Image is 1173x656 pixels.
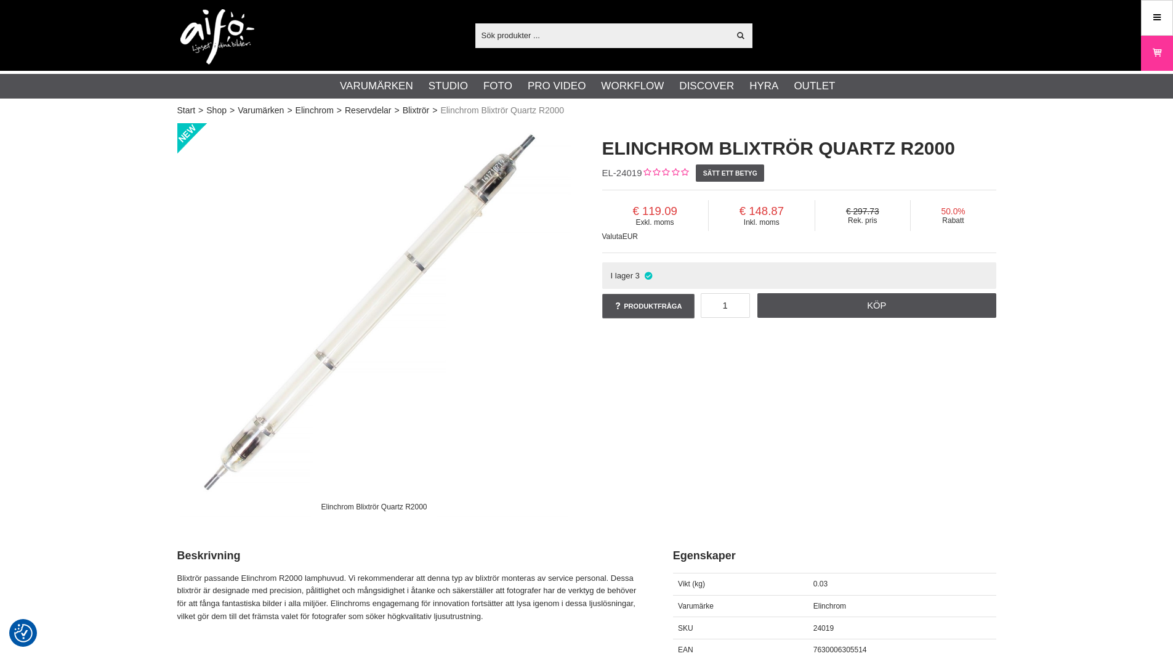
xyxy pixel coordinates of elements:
[602,204,708,218] span: 119.09
[296,104,334,117] a: Elinchrom
[601,78,664,94] a: Workflow
[429,78,468,94] a: Studio
[602,168,642,178] span: EL-24019
[635,271,640,280] span: 3
[287,104,292,117] span: >
[679,78,734,94] a: Discover
[602,294,695,318] a: Produktfråga
[815,216,910,225] span: Rek. pris
[813,646,867,654] span: 7630006305514
[311,496,437,517] div: Elinchrom Blixtrör Quartz R2000
[177,548,642,564] h2: Beskrivning
[177,104,196,117] a: Start
[911,207,996,216] span: 50.0%
[643,271,653,280] i: I lager
[528,78,586,94] a: Pro Video
[483,78,512,94] a: Foto
[198,104,203,117] span: >
[709,218,815,227] span: Inkl. moms
[337,104,342,117] span: >
[403,104,430,117] a: Blixtrör
[911,216,996,225] span: Rabatt
[206,104,227,117] a: Shop
[642,167,688,180] div: Kundbetyg: 0
[394,104,399,117] span: >
[440,104,564,117] span: Elinchrom Blixtrör Quartz R2000
[673,548,996,564] h2: Egenskaper
[678,602,714,610] span: Varumärke
[180,9,254,65] img: logo.png
[230,104,235,117] span: >
[602,136,996,161] h1: Elinchrom Blixtrör Quartz R2000
[709,204,815,218] span: 148.87
[14,622,33,644] button: Samtyckesinställningar
[623,232,638,241] span: EUR
[815,207,910,216] span: 297.73
[602,218,708,227] span: Exkl. moms
[14,624,33,642] img: Revisit consent button
[749,78,778,94] a: Hyra
[345,104,391,117] a: Reservdelar
[602,232,623,241] span: Valuta
[678,580,705,588] span: Vikt (kg)
[610,271,633,280] span: I lager
[757,293,996,318] a: Köp
[813,580,828,588] span: 0.03
[432,104,437,117] span: >
[813,602,846,610] span: Elinchrom
[813,624,834,633] span: 24019
[475,26,730,44] input: Sök produkter ...
[678,646,693,654] span: EAN
[177,572,642,636] p: Blixtrör passande Elinchrom R2000 lamphuvud. Vi rekommenderar att denna typ av blixtrör monteras ...
[340,78,413,94] a: Varumärken
[177,123,571,517] img: Elinchrom Blixtrör Quartz R2000
[238,104,284,117] a: Varumärken
[696,164,764,182] a: Sätt ett betyg
[678,624,693,633] span: SKU
[794,78,835,94] a: Outlet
